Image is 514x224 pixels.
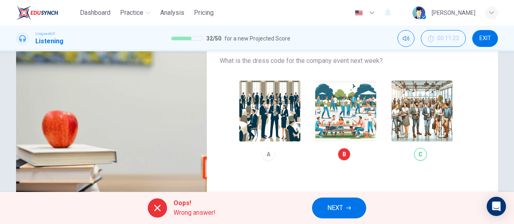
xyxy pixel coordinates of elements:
[479,35,491,42] span: EXIT
[35,31,55,36] span: Linguaskill
[117,6,154,20] button: Practice
[220,56,472,66] span: What is the dress code for the company event next week?
[16,5,58,21] img: EduSynch logo
[354,10,364,16] img: en
[421,30,466,47] div: Hide
[160,8,184,18] span: Analysis
[80,8,110,18] span: Dashboard
[412,6,425,19] img: Profile picture
[487,197,506,216] div: Open Intercom Messenger
[77,6,114,20] button: Dashboard
[312,198,366,218] button: NEXT
[432,8,475,18] div: [PERSON_NAME]
[157,6,188,20] button: Analysis
[194,8,214,18] span: Pricing
[173,208,216,218] span: Wrong answer!
[173,198,216,208] span: Oops!
[224,34,290,43] span: for a new Projected Score
[120,8,143,18] span: Practice
[398,30,414,47] div: Mute
[206,34,221,43] span: 32 / 50
[191,6,217,20] button: Pricing
[472,30,498,47] button: EXIT
[437,35,459,42] span: 00:11:23
[16,5,77,21] a: EduSynch logo
[35,36,63,46] h1: Listening
[327,202,343,214] span: NEXT
[421,30,466,47] button: 00:11:23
